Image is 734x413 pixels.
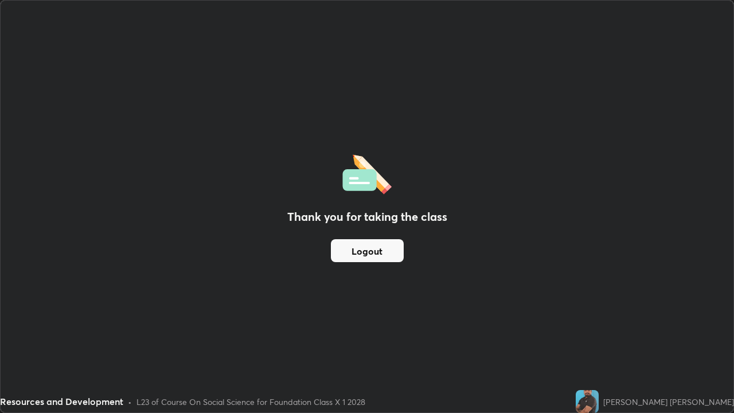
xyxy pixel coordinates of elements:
img: 658430e87ef346989a064bbfe695f8e0.jpg [576,390,599,413]
img: offlineFeedback.1438e8b3.svg [342,151,392,194]
button: Logout [331,239,404,262]
h2: Thank you for taking the class [287,208,447,225]
div: • [128,396,132,408]
div: L23 of Course On Social Science for Foundation Class X 1 2028 [136,396,365,408]
div: [PERSON_NAME] [PERSON_NAME] [603,396,734,408]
